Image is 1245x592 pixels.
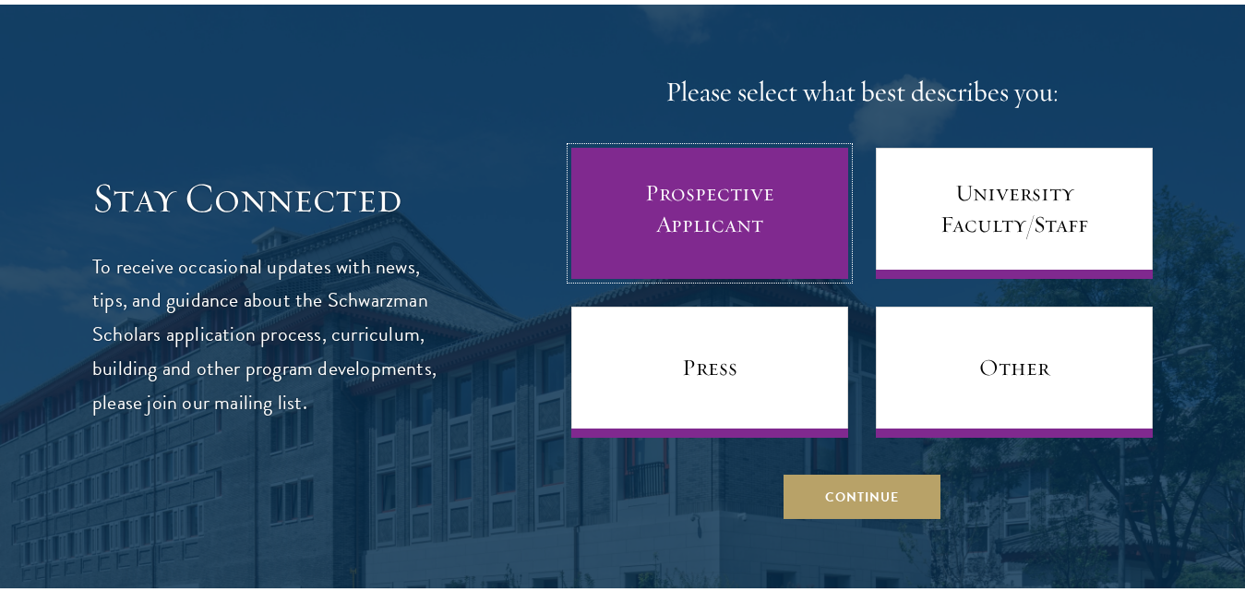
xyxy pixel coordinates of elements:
[92,173,438,224] h3: Stay Connected
[876,148,1153,279] a: University Faculty/Staff
[92,250,438,421] p: To receive occasional updates with news, tips, and guidance about the Schwarzman Scholars applica...
[571,148,848,279] a: Prospective Applicant
[784,475,940,519] button: Continue
[571,74,1153,111] h4: Please select what best describes you:
[876,307,1153,438] a: Other
[571,307,848,438] a: Press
